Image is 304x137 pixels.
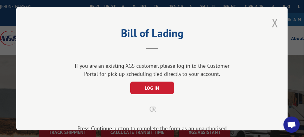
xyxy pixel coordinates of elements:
h2: Bill of Lading [46,29,258,40]
div: OR [46,104,258,115]
button: LOG IN [130,82,174,94]
div: If you are an existing XGS customer, please log in to the Customer Portal for pick-up scheduling ... [72,62,232,78]
button: Close modal [270,14,280,31]
a: LOG IN [130,86,174,91]
a: Open chat [283,117,300,133]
